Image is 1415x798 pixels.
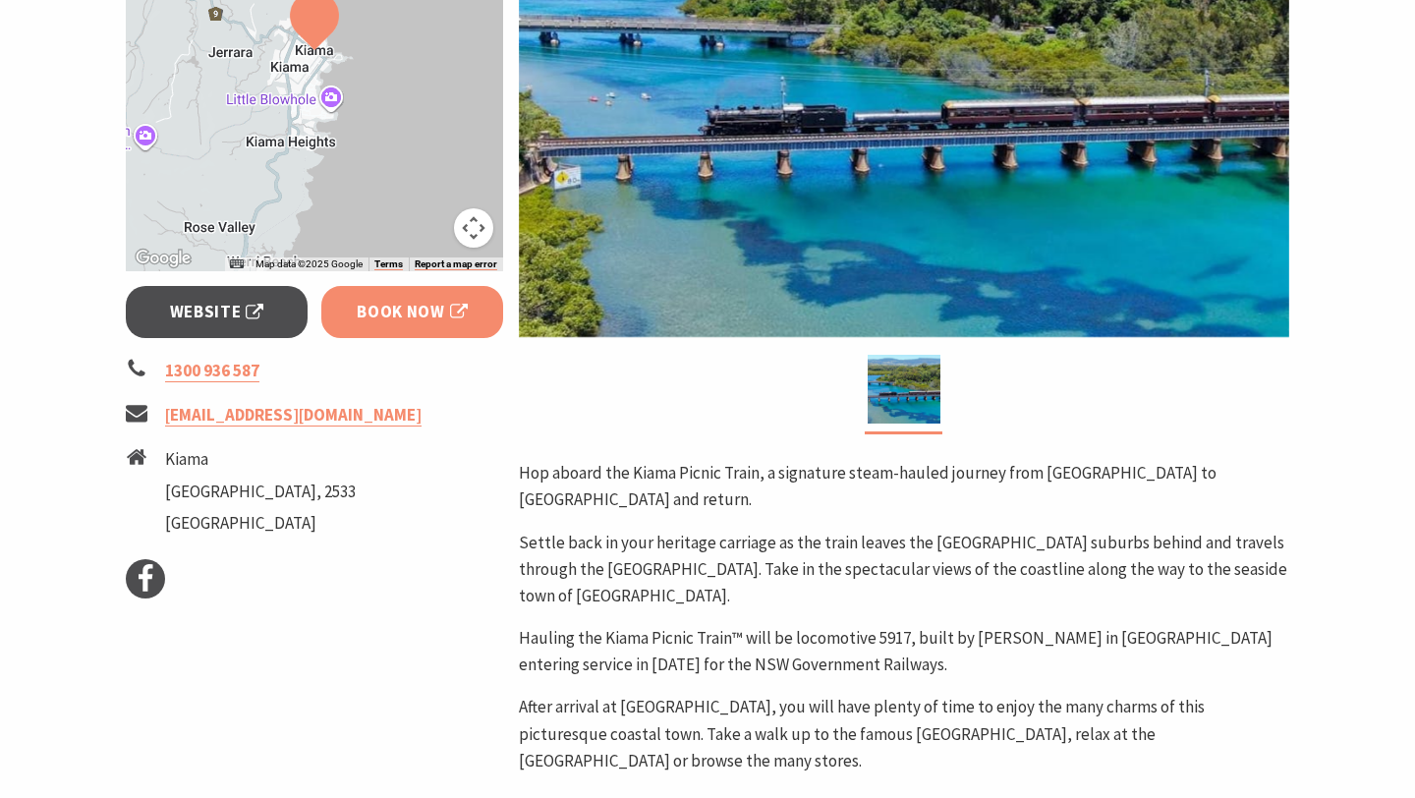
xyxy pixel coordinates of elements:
li: Kiama [165,446,356,473]
button: Keyboard shortcuts [230,257,244,271]
a: Terms (opens in new tab) [374,258,403,270]
img: Google [131,246,196,271]
a: Click to see this area on Google Maps [131,246,196,271]
p: Hop aboard the Kiama Picnic Train, a signature steam-hauled journey from [GEOGRAPHIC_DATA] to [GE... [519,460,1289,513]
span: Book Now [357,299,468,325]
img: Kiama Picnic Train [868,355,940,424]
span: Map data ©2025 Google [255,258,363,269]
button: Map camera controls [454,208,493,248]
a: Report a map error [415,258,497,270]
a: Book Now [321,286,503,338]
p: Settle back in your heritage carriage as the train leaves the [GEOGRAPHIC_DATA] suburbs behind an... [519,530,1289,610]
span: Website [170,299,264,325]
li: [GEOGRAPHIC_DATA] [165,510,356,537]
a: 1300 936 587 [165,360,259,382]
li: [GEOGRAPHIC_DATA], 2533 [165,479,356,505]
a: Website [126,286,308,338]
a: [EMAIL_ADDRESS][DOMAIN_NAME] [165,404,422,427]
p: After arrival at [GEOGRAPHIC_DATA], you will have plenty of time to enjoy the many charms of this... [519,694,1289,774]
p: Hauling the Kiama Picnic Train™ will be locomotive 5917, built by [PERSON_NAME] in [GEOGRAPHIC_DA... [519,625,1289,678]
